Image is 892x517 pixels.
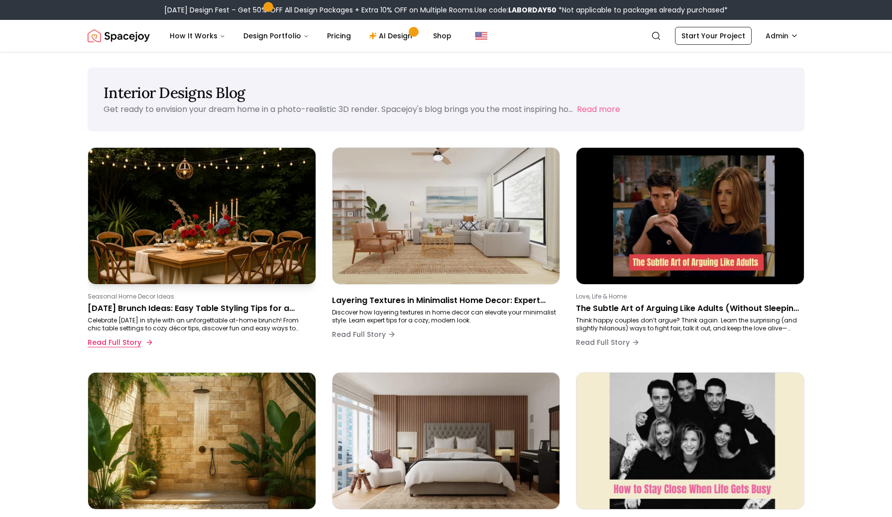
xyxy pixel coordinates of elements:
button: Read Full Story [332,324,396,344]
a: Layering Textures in Minimalist Home Decor: Expert Tips for a Cozy, Stylish SpaceLayering Texture... [332,147,560,356]
img: Accent Wall Ideas That Aren’t Just Paint [333,373,560,509]
img: Spacejoy Logo [88,26,150,46]
p: Celebrate [DATE] in style with an unforgettable at-home brunch! From chic table settings to cozy ... [88,316,312,332]
button: Design Portfolio [235,26,317,46]
a: Pricing [319,26,359,46]
button: Read Full Story [576,332,640,352]
span: Use code: [474,5,557,15]
span: *Not applicable to packages already purchased* [557,5,728,15]
a: Spacejoy [88,26,150,46]
button: Read Full Story [88,332,151,352]
p: [DATE] Brunch Ideas: Easy Table Styling Tips for a Picture-Perfect Spread [88,303,312,314]
p: Love, Life & Home [576,293,800,301]
button: Admin [760,27,804,45]
img: United States [475,30,487,42]
img: Labor Day Brunch Ideas: Easy Table Styling Tips for a Picture-Perfect Spread [88,148,316,284]
button: Read more [577,103,620,115]
p: Get ready to envision your dream home in a photo-realistic 3D render. Spacejoy's blog brings you ... [104,103,573,115]
a: The Subtle Art of Arguing Like Adults (Without Sleeping on the Couch)Love, Life & HomeThe Subtle ... [576,147,804,356]
a: Start Your Project [675,27,752,45]
p: The Subtle Art of Arguing Like Adults (Without Sleeping on the Couch) [576,303,800,314]
nav: Main [162,26,459,46]
div: [DATE] Design Fest – Get 50% OFF All Design Packages + Extra 10% OFF on Multiple Rooms. [164,5,728,15]
h1: Interior Designs Blog [104,84,788,102]
a: Labor Day Brunch Ideas: Easy Table Styling Tips for a Picture-Perfect SpreadSeasonal Home Decor I... [88,147,316,356]
a: Shop [425,26,459,46]
a: AI Design [361,26,423,46]
img: The Subtle Art of Arguing Like Adults (Without Sleeping on the Couch) [576,148,804,284]
p: Think happy couples don’t argue? Think again. Learn the surprising (and slightly hilarious) ways ... [576,316,800,332]
img: Layering Textures in Minimalist Home Decor: Expert Tips for a Cozy, Stylish Space [333,148,560,284]
p: Layering Textures in Minimalist Home Decor: Expert Tips for a Cozy, Stylish Space [332,295,557,307]
img: 10 Walk-In Shower Ideas That Instantly Transform Your Bathroom Into a Spa [88,373,316,509]
p: Seasonal Home Decor Ideas [88,293,312,301]
b: LABORDAY50 [508,5,557,15]
p: Discover how layering textures in home decor can elevate your minimalist style. Learn expert tips... [332,309,557,324]
button: How It Works [162,26,233,46]
img: How to Maintain Connections When Life Gets Busy (Without Feeling Guilty) [576,373,804,509]
nav: Global [88,20,804,52]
